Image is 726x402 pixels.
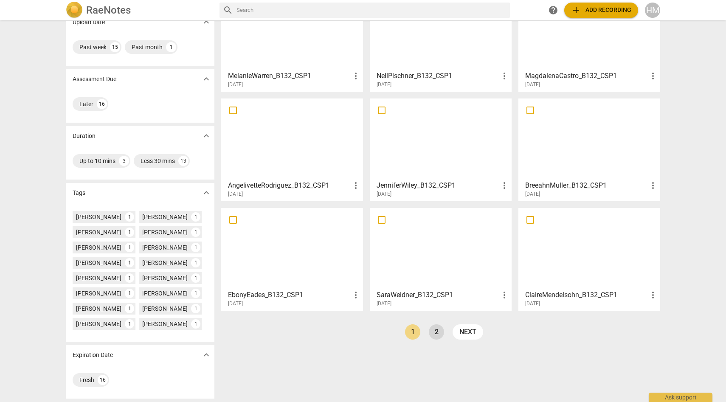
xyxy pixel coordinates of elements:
[377,71,499,81] h3: NeilPischner_B132_CSP1
[76,213,121,221] div: [PERSON_NAME]
[200,349,213,361] button: Show more
[499,180,509,191] span: more_vert
[76,259,121,267] div: [PERSON_NAME]
[166,42,176,52] div: 1
[648,180,658,191] span: more_vert
[191,243,200,252] div: 1
[141,157,175,165] div: Less 30 mins
[142,259,188,267] div: [PERSON_NAME]
[73,132,96,141] p: Duration
[191,212,200,222] div: 1
[201,131,211,141] span: expand_more
[125,319,134,329] div: 1
[228,300,243,307] span: [DATE]
[228,180,351,191] h3: AngelivetteRodriguez_B132_CSP1
[200,73,213,85] button: Show more
[79,157,115,165] div: Up to 10 mins
[499,71,509,81] span: more_vert
[201,17,211,27] span: expand_more
[142,213,188,221] div: [PERSON_NAME]
[351,71,361,81] span: more_vert
[405,324,420,340] a: Page 1 is your current page
[373,211,509,307] a: SaraWeidner_B132_CSP1[DATE]
[648,290,658,300] span: more_vert
[142,243,188,252] div: [PERSON_NAME]
[236,3,507,17] input: Search
[191,289,200,298] div: 1
[86,4,131,16] h2: RaeNotes
[66,2,213,19] a: LogoRaeNotes
[525,290,648,300] h3: ClaireMendelsohn_B132_CSP1
[125,304,134,313] div: 1
[228,71,351,81] h3: MelanieWarren_B132_CSP1
[79,376,94,384] div: Fresh
[142,320,188,328] div: [PERSON_NAME]
[224,211,360,307] a: EbonyEades_B132_CSP1[DATE]
[200,186,213,199] button: Show more
[645,3,660,18] button: HM
[377,191,391,198] span: [DATE]
[73,351,113,360] p: Expiration Date
[453,324,483,340] a: next
[191,304,200,313] div: 1
[377,81,391,88] span: [DATE]
[525,300,540,307] span: [DATE]
[564,3,638,18] button: Upload
[373,101,509,197] a: JenniferWiley_B132_CSP1[DATE]
[351,290,361,300] span: more_vert
[571,5,631,15] span: Add recording
[377,300,391,307] span: [DATE]
[97,99,107,109] div: 16
[125,228,134,237] div: 1
[429,324,444,340] a: Page 2
[200,129,213,142] button: Show more
[525,81,540,88] span: [DATE]
[125,258,134,267] div: 1
[548,5,558,15] span: help
[76,304,121,313] div: [PERSON_NAME]
[224,101,360,197] a: AngelivetteRodriguez_B132_CSP1[DATE]
[66,2,83,19] img: Logo
[648,71,658,81] span: more_vert
[228,191,243,198] span: [DATE]
[191,258,200,267] div: 1
[73,18,105,27] p: Upload Date
[201,350,211,360] span: expand_more
[571,5,581,15] span: add
[521,101,657,197] a: BreeahnMuller_B132_CSP1[DATE]
[76,289,121,298] div: [PERSON_NAME]
[191,228,200,237] div: 1
[73,75,116,84] p: Assessment Due
[142,304,188,313] div: [PERSON_NAME]
[125,243,134,252] div: 1
[377,180,499,191] h3: JenniferWiley_B132_CSP1
[79,100,93,108] div: Later
[98,375,108,385] div: 16
[142,289,188,298] div: [PERSON_NAME]
[191,319,200,329] div: 1
[142,228,188,236] div: [PERSON_NAME]
[546,3,561,18] a: Help
[79,43,107,51] div: Past week
[142,274,188,282] div: [PERSON_NAME]
[76,320,121,328] div: [PERSON_NAME]
[525,71,648,81] h3: MagdalenaCastro_B132_CSP1
[125,289,134,298] div: 1
[521,211,657,307] a: ClaireMendelsohn_B132_CSP1[DATE]
[228,290,351,300] h3: EbonyEades_B132_CSP1
[201,188,211,198] span: expand_more
[499,290,509,300] span: more_vert
[228,81,243,88] span: [DATE]
[201,74,211,84] span: expand_more
[525,180,648,191] h3: BreeahnMuller_B132_CSP1
[178,156,189,166] div: 13
[377,290,499,300] h3: SaraWeidner_B132_CSP1
[125,273,134,283] div: 1
[223,5,233,15] span: search
[191,273,200,283] div: 1
[525,191,540,198] span: [DATE]
[73,188,85,197] p: Tags
[351,180,361,191] span: more_vert
[110,42,120,52] div: 15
